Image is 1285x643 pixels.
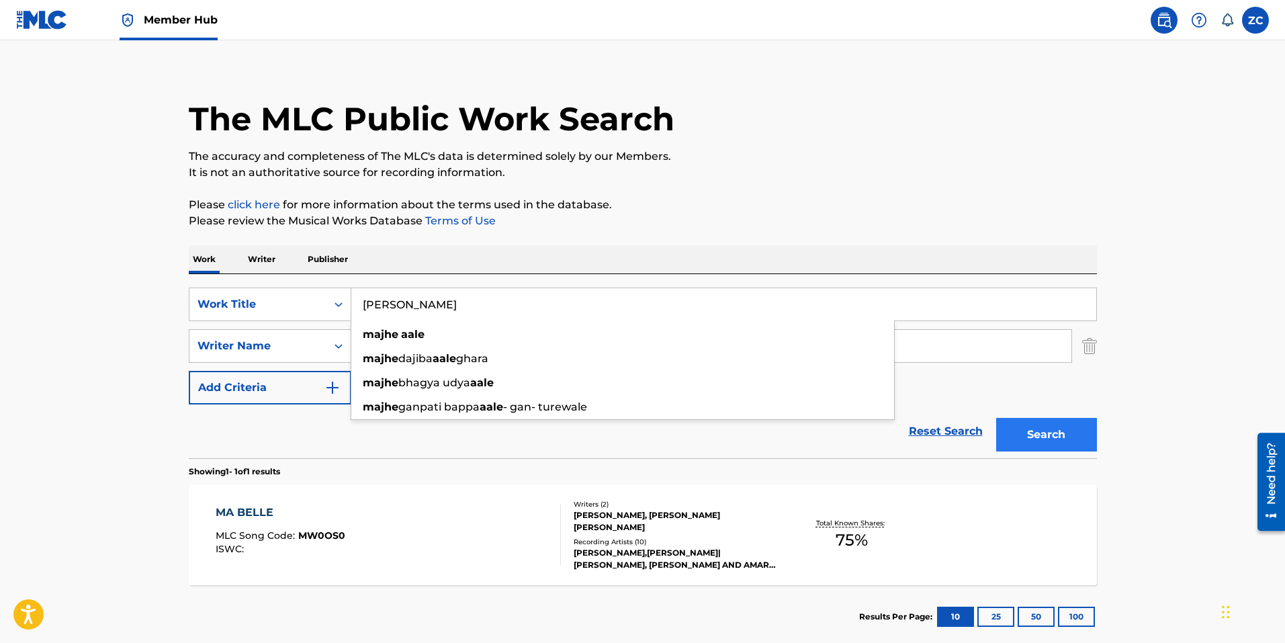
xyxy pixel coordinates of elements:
[197,338,318,354] div: Writer Name
[324,380,341,396] img: 9d2ae6d4665cec9f34b9.svg
[1156,12,1172,28] img: search
[1247,427,1285,535] iframe: Resource Center
[859,611,936,623] p: Results Per Page:
[298,529,345,542] span: MW0OS0
[228,198,280,211] a: click here
[816,518,888,528] p: Total Known Shares:
[304,245,352,273] p: Publisher
[363,400,398,413] strong: majhe
[574,499,777,509] div: Writers ( 2 )
[1018,607,1055,627] button: 50
[16,10,68,30] img: MLC Logo
[423,214,496,227] a: Terms of Use
[216,529,298,542] span: MLC Song Code :
[574,509,777,533] div: [PERSON_NAME], [PERSON_NAME] [PERSON_NAME]
[189,288,1097,458] form: Search Form
[244,245,279,273] p: Writer
[433,352,456,365] strong: aale
[398,400,480,413] span: ganpati bappa
[197,296,318,312] div: Work Title
[902,417,989,446] a: Reset Search
[189,371,351,404] button: Add Criteria
[836,528,868,552] span: 75 %
[216,505,345,521] div: MA BELLE
[1218,578,1285,643] iframe: Chat Widget
[977,607,1014,627] button: 25
[574,547,777,571] div: [PERSON_NAME],[PERSON_NAME]|[PERSON_NAME], [PERSON_NAME] AND AMARI, [PERSON_NAME] & [PERSON_NAME]...
[1082,329,1097,363] img: Delete Criterion
[401,328,425,341] strong: aale
[470,376,494,389] strong: aale
[363,328,398,341] strong: majhe
[189,99,674,139] h1: The MLC Public Work Search
[503,400,587,413] span: - gan- turewale
[363,376,398,389] strong: majhe
[189,165,1097,181] p: It is not an authoritative source for recording information.
[189,245,220,273] p: Work
[398,376,470,389] span: bhagya udya
[363,352,398,365] strong: majhe
[1221,13,1234,27] div: Notifications
[120,12,136,28] img: Top Rightsholder
[189,148,1097,165] p: The accuracy and completeness of The MLC's data is determined solely by our Members.
[996,418,1097,452] button: Search
[574,537,777,547] div: Recording Artists ( 10 )
[1151,7,1178,34] a: Public Search
[1191,12,1207,28] img: help
[480,400,503,413] strong: aale
[144,12,218,28] span: Member Hub
[189,213,1097,229] p: Please review the Musical Works Database
[1242,7,1269,34] div: User Menu
[189,466,280,478] p: Showing 1 - 1 of 1 results
[1058,607,1095,627] button: 100
[216,543,247,555] span: ISWC :
[189,484,1097,585] a: MA BELLEMLC Song Code:MW0OS0ISWC:Writers (2)[PERSON_NAME], [PERSON_NAME] [PERSON_NAME]Recording A...
[937,607,974,627] button: 10
[1222,592,1230,632] div: Drag
[456,352,488,365] span: ghara
[1186,7,1212,34] div: Help
[189,197,1097,213] p: Please for more information about the terms used in the database.
[398,352,433,365] span: dajiba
